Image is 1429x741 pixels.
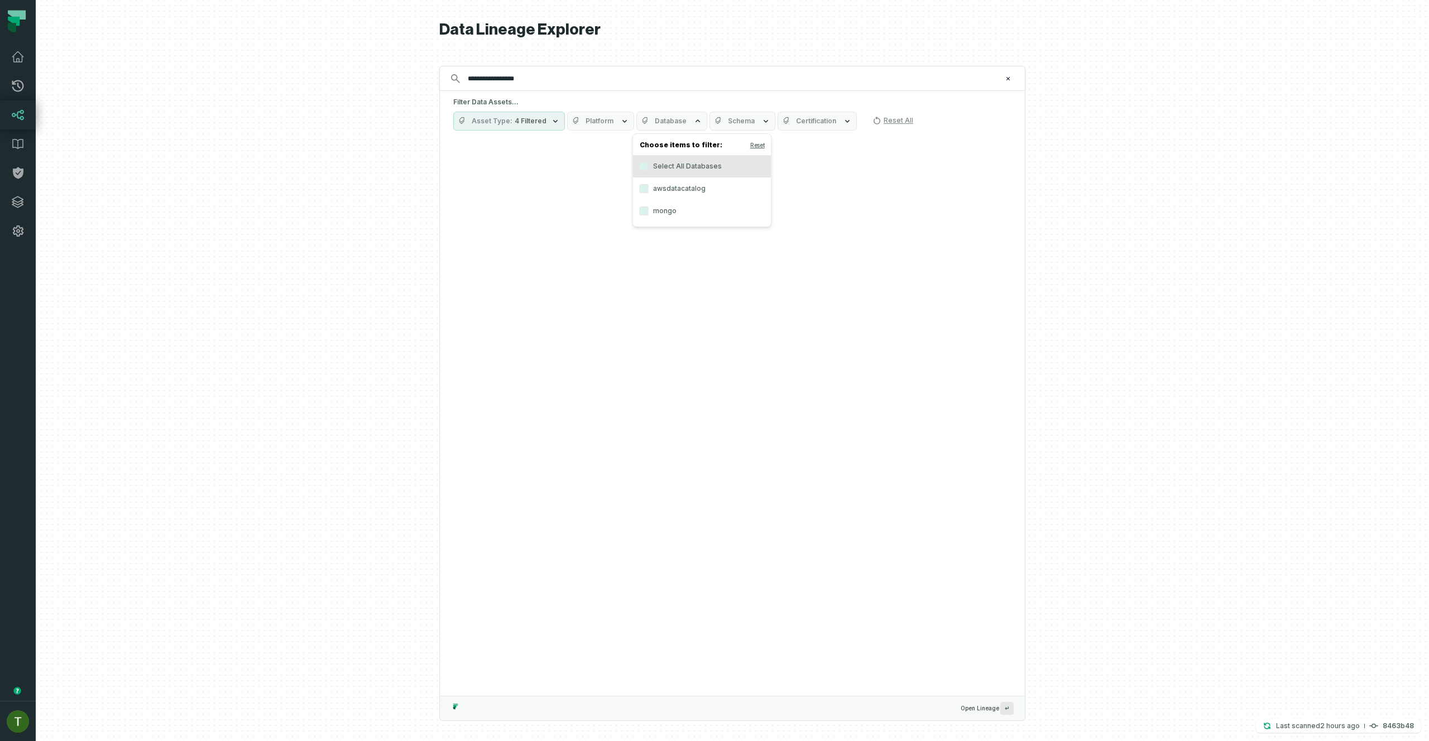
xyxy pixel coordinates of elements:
h4: Choose items to filter: [633,138,771,155]
label: awsdatacatalog [633,177,771,200]
button: Last scanned[DATE] 6:30:05 PM8463b48 [1256,719,1421,733]
span: Press ↵ to add a new Data Asset to the graph [1000,702,1014,715]
button: Reset [750,141,765,150]
button: Database [636,112,707,131]
span: Asset Type [472,117,512,126]
label: mongo [633,200,771,222]
label: Select All Databases [633,155,771,177]
img: avatar of Tomer Galun [7,710,29,733]
span: Schema [728,117,755,126]
relative-time: Sep 11, 2025, 6:30 PM GMT+3 [1320,721,1360,730]
div: Suggestions [440,137,1025,696]
div: Tooltip anchor [12,686,22,696]
h1: Data Lineage Explorer [439,20,1025,40]
span: Certification [796,117,836,126]
button: Select All Databases [640,162,649,171]
p: Last scanned [1276,720,1360,732]
span: Platform [586,117,613,126]
span: Database [655,117,687,126]
button: awsdatacatalog [640,184,649,193]
span: 4 Filtered [515,117,546,126]
button: Clear search query [1003,73,1014,84]
span: Open Lineage [961,702,1014,715]
h4: 8463b48 [1383,723,1414,729]
button: Asset Type4 Filtered [453,112,565,131]
button: Schema [709,112,775,131]
button: Platform [567,112,634,131]
h5: Filter Data Assets... [453,98,1011,107]
button: Reset All [868,112,918,129]
button: mongo [640,206,649,215]
button: Certification [778,112,857,131]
